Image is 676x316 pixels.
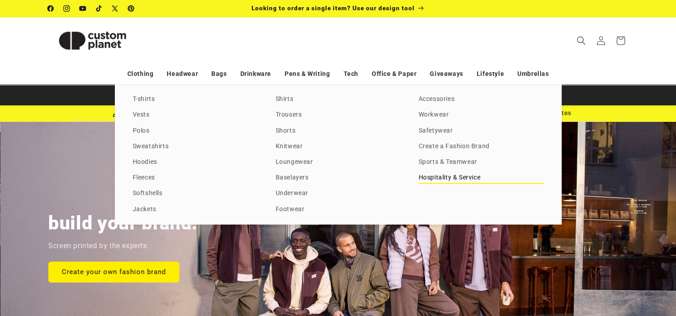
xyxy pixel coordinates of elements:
p: Screen printed by the experts. [48,240,149,253]
a: Office & Paper [372,66,416,82]
a: Umbrellas [517,66,549,82]
a: Custom Planet [44,17,140,64]
a: Clothing [127,66,154,82]
a: Bags [211,66,227,82]
a: Tech [343,66,358,82]
span: Looking to order a single item? Use our design tool [252,4,415,12]
a: Shirts [276,93,401,105]
a: Sports & Teamwear [419,156,544,168]
a: Create your own fashion brand [48,261,179,282]
a: Giveaways [430,66,463,82]
a: Pens & Writing [285,66,330,82]
a: Loungewear [276,156,401,168]
iframe: Chat Widget [527,220,676,316]
a: Trousers [276,109,401,121]
a: Sweatshirts [133,141,258,153]
a: Safetywear [419,125,544,137]
a: T-shirts [133,93,258,105]
summary: Search [571,31,591,50]
a: Drinkware [240,66,271,82]
a: Headwear [167,66,198,82]
a: Softshells [133,187,258,200]
h2: build your brand. [48,211,198,235]
a: Shorts [276,125,401,137]
a: Lifestyle [477,66,504,82]
a: Workwear [419,109,544,121]
a: Accessories [419,93,544,105]
a: Hoodies [133,156,258,168]
a: Fleeces [133,172,258,184]
a: Jackets [133,204,258,216]
a: Vests [133,109,258,121]
a: Underwear [276,187,401,200]
a: Knitwear [276,141,401,153]
a: Polos [133,125,258,137]
a: Baselayers [276,172,401,184]
a: Footwear [276,204,401,216]
a: Create a Fashion Brand [419,141,544,153]
a: Hospitality & Service [419,172,544,184]
img: Custom Planet [48,21,137,61]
